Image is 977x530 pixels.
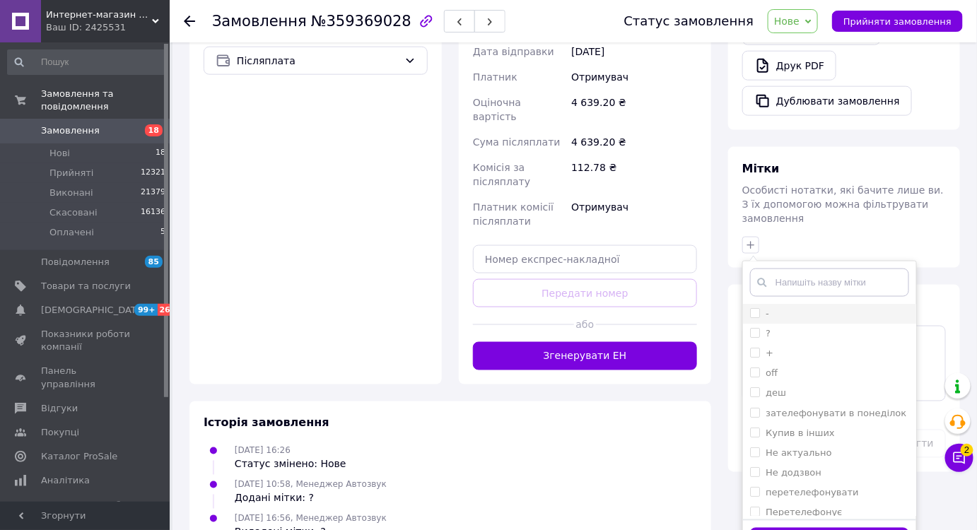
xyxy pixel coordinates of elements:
[46,21,170,34] div: Ваш ID: 2425531
[568,129,700,155] div: 4 639.20 ₴
[41,474,90,487] span: Аналітика
[473,201,554,227] span: Платник комісії післяплати
[41,450,117,463] span: Каталог ProSale
[568,64,700,90] div: Отримувач
[237,53,399,69] span: Післяплата
[766,487,859,497] label: перетелефонувати
[7,49,167,75] input: Пошук
[766,328,771,338] label: ?
[141,167,165,179] span: 12321
[235,446,291,456] span: [DATE] 16:26
[184,14,195,28] div: Повернутися назад
[49,206,98,219] span: Скасовані
[473,97,521,122] span: Оціночна вартість
[961,444,973,457] span: 2
[742,184,944,224] span: Особисті нотатки, які бачите лише ви. З їх допомогою можна фільтрувати замовлення
[160,226,165,239] span: 5
[46,8,152,21] span: Интернет-магазин "Autozvuk2011"
[568,90,700,129] div: 4 639.20 ₴
[945,444,973,472] button: Чат з покупцем2
[473,71,517,83] span: Платник
[141,206,165,219] span: 16136
[473,342,697,370] button: Згенерувати ЕН
[473,245,697,273] input: Номер експрес-накладної
[311,13,411,30] span: №359369028
[145,256,163,268] span: 85
[574,317,597,331] span: або
[158,304,174,316] span: 26
[473,162,530,187] span: Комісія за післяплату
[473,136,561,148] span: Сума післяплати
[766,428,835,438] label: Купив в інших
[568,39,700,64] div: [DATE]
[843,16,952,27] span: Прийняти замовлення
[766,507,842,517] label: Перетелефонує
[49,226,94,239] span: Оплачені
[766,467,821,478] label: Не додзвон
[235,480,387,490] span: [DATE] 10:58, Менеджер Автозвук
[235,514,387,524] span: [DATE] 16:56, Менеджер Автозвук
[766,308,769,319] label: -
[742,162,780,175] span: Мітки
[41,499,131,524] span: Інструменти веб-майстра та SEO
[41,402,78,415] span: Відгуки
[204,416,329,430] span: Історія замовлення
[766,387,786,398] label: деш
[750,269,909,297] input: Напишіть назву мітки
[766,348,773,358] label: +
[41,88,170,113] span: Замовлення та повідомлення
[766,367,778,378] label: off
[41,426,79,439] span: Покупці
[473,46,554,57] span: Дата відправки
[41,365,131,390] span: Панель управління
[568,155,700,194] div: 112.78 ₴
[766,447,831,458] label: Не актуально
[49,167,93,179] span: Прийняті
[145,124,163,136] span: 18
[832,11,963,32] button: Прийняти замовлення
[568,194,700,234] div: Отримувач
[141,187,165,199] span: 21379
[156,147,165,160] span: 18
[49,147,70,160] span: Нові
[742,86,912,116] button: Дублювати замовлення
[49,187,93,199] span: Виконані
[235,457,346,471] div: Статус змінено: Нове
[41,304,146,317] span: [DEMOGRAPHIC_DATA]
[742,51,836,81] a: Друк PDF
[41,124,100,137] span: Замовлення
[235,491,387,505] div: Додані мітки: ?
[774,16,800,27] span: Нове
[766,408,906,418] label: зателефонувати в понеділок
[624,14,754,28] div: Статус замовлення
[41,256,110,269] span: Повідомлення
[212,13,307,30] span: Замовлення
[41,280,131,293] span: Товари та послуги
[134,304,158,316] span: 99+
[41,328,131,353] span: Показники роботи компанії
